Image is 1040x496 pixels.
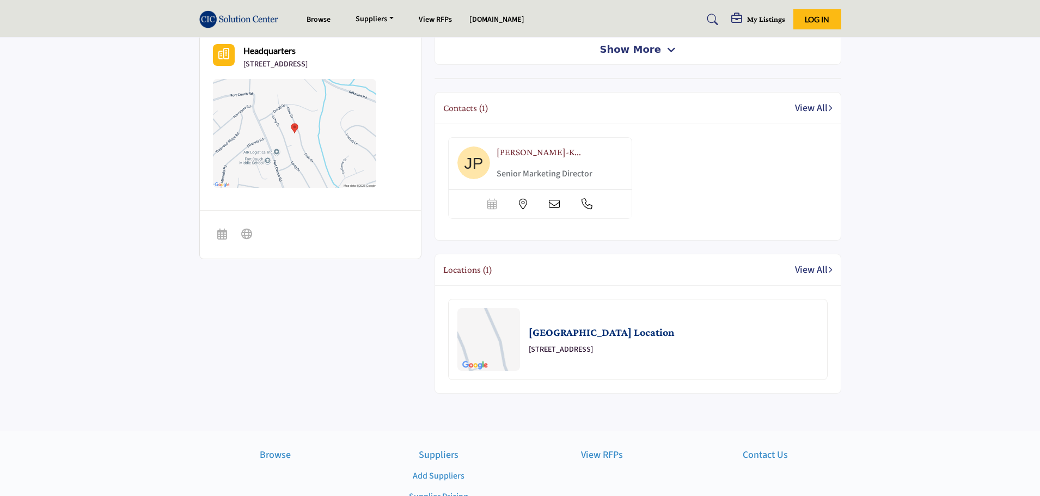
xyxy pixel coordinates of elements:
a: View RFPs [526,448,678,462]
h2: Locations (1) [443,264,492,275]
img: Location Map [213,79,376,188]
p: [STREET_ADDRESS] [243,59,308,70]
b: Headquarters [243,44,296,57]
span: Log In [805,15,829,24]
a: image [PERSON_NAME]-K... Senior Marketing Director [448,137,632,219]
a: Suppliers [363,448,515,462]
button: Headquarter icon [213,44,235,66]
h2: [GEOGRAPHIC_DATA] Location [529,324,674,340]
a: Contact Us [689,448,841,462]
p: Senior Marketing Director [497,167,614,180]
a: View All [795,101,833,115]
button: Log In [793,9,841,29]
a: Suppliers [348,12,401,27]
a: Add Suppliers [413,470,464,482]
h2: Contacts (1) [443,102,488,114]
p: [STREET_ADDRESS] [529,345,593,356]
span: Show More [599,42,660,57]
a: [DOMAIN_NAME] [469,14,524,25]
span: [PERSON_NAME]-K... [497,146,581,157]
a: View RFPs [419,14,452,25]
a: View All [795,262,833,277]
h5: My Listings [747,14,785,24]
img: image [457,146,490,179]
img: site Logo [199,10,284,28]
a: Search [696,11,725,28]
div: My Listings [731,13,785,26]
img: Location Map [457,308,520,371]
a: Browse [307,14,331,25]
a: Browse [199,448,351,462]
